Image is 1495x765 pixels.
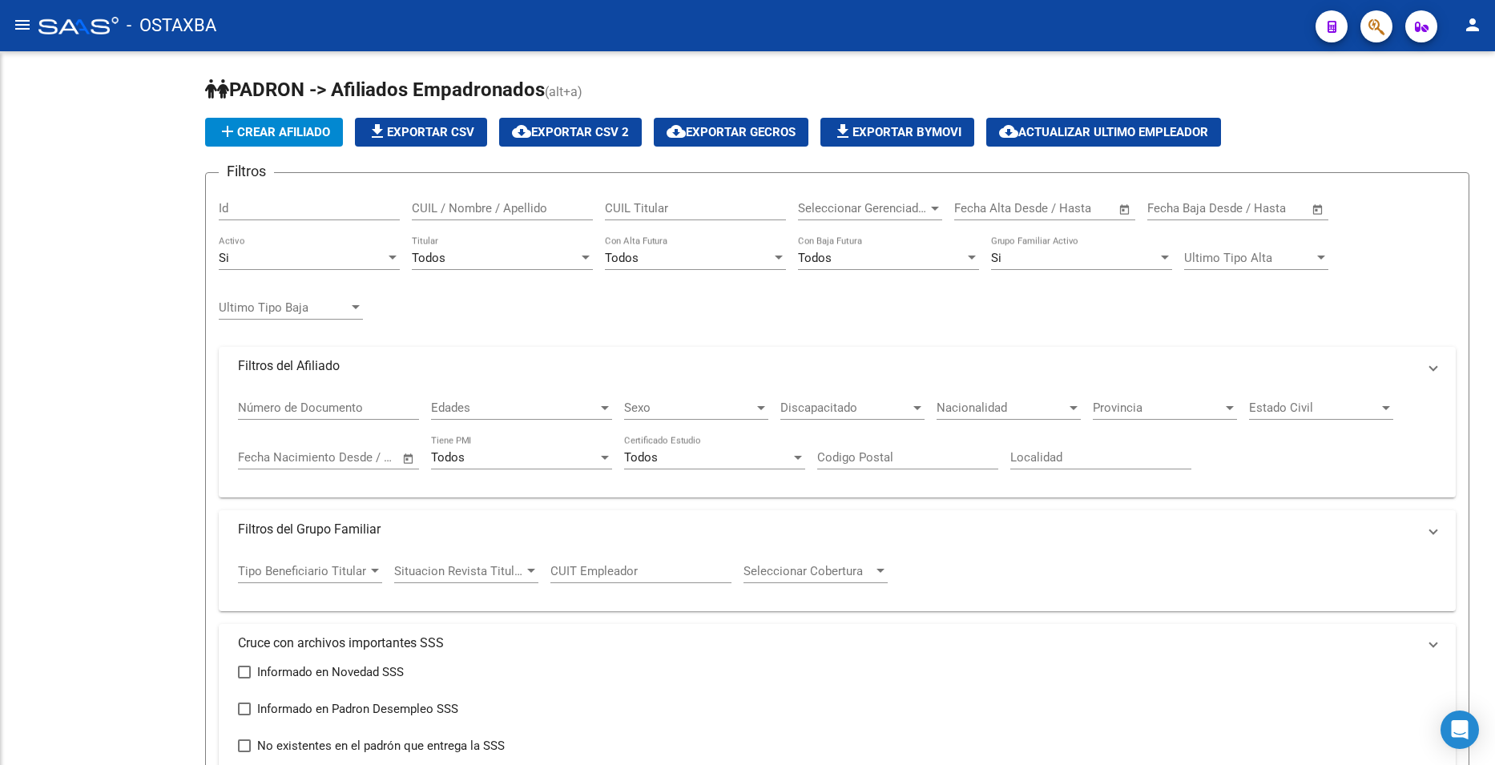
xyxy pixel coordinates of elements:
span: - OSTAXBA [127,8,216,43]
button: Exportar CSV 2 [499,118,642,147]
span: Seleccionar Gerenciador [798,201,928,215]
span: Ultimo Tipo Alta [1184,251,1314,265]
mat-icon: file_download [368,122,387,141]
mat-icon: file_download [833,122,852,141]
button: Open calendar [400,449,418,468]
span: Informado en Padron Desempleo SSS [257,699,458,719]
span: Todos [798,251,832,265]
span: Si [991,251,1001,265]
input: Fecha inicio [238,450,303,465]
span: (alt+a) [545,84,582,99]
span: Ultimo Tipo Baja [219,300,349,315]
button: Exportar Bymovi [820,118,974,147]
span: Nacionalidad [937,401,1066,415]
span: Situacion Revista Titular [394,564,524,578]
button: Actualizar ultimo Empleador [986,118,1221,147]
div: Filtros del Grupo Familiar [219,549,1456,611]
span: Exportar GECROS [667,125,796,139]
span: Sexo [624,401,754,415]
span: Todos [431,450,465,465]
mat-icon: menu [13,15,32,34]
input: Fecha fin [1227,201,1304,215]
input: Fecha fin [317,450,395,465]
input: Fecha fin [1034,201,1111,215]
h3: Filtros [219,160,274,183]
div: Filtros del Afiliado [219,385,1456,497]
mat-icon: cloud_download [667,122,686,141]
span: Exportar CSV 2 [512,125,629,139]
span: Todos [624,450,658,465]
mat-panel-title: Filtros del Afiliado [238,357,1417,375]
mat-expansion-panel-header: Cruce con archivos importantes SSS [219,624,1456,662]
span: Estado Civil [1249,401,1379,415]
span: Discapacitado [780,401,910,415]
mat-panel-title: Cruce con archivos importantes SSS [238,634,1417,652]
mat-expansion-panel-header: Filtros del Afiliado [219,347,1456,385]
mat-expansion-panel-header: Filtros del Grupo Familiar [219,510,1456,549]
span: Todos [412,251,445,265]
span: Informado en Novedad SSS [257,662,404,682]
span: Actualizar ultimo Empleador [999,125,1208,139]
span: Provincia [1093,401,1223,415]
button: Exportar CSV [355,118,487,147]
button: Crear Afiliado [205,118,343,147]
mat-icon: cloud_download [999,122,1018,141]
span: Edades [431,401,598,415]
span: Tipo Beneficiario Titular [238,564,368,578]
input: Fecha inicio [954,201,1019,215]
span: Todos [605,251,639,265]
span: PADRON -> Afiliados Empadronados [205,79,545,101]
span: Exportar Bymovi [833,125,961,139]
button: Open calendar [1116,200,1134,219]
mat-icon: cloud_download [512,122,531,141]
span: Seleccionar Cobertura [743,564,873,578]
span: Crear Afiliado [218,125,330,139]
div: Open Intercom Messenger [1441,711,1479,749]
span: No existentes en el padrón que entrega la SSS [257,736,505,755]
button: Exportar GECROS [654,118,808,147]
mat-icon: add [218,122,237,141]
input: Fecha inicio [1147,201,1212,215]
button: Open calendar [1309,200,1328,219]
mat-panel-title: Filtros del Grupo Familiar [238,521,1417,538]
span: Exportar CSV [368,125,474,139]
mat-icon: person [1463,15,1482,34]
span: Si [219,251,229,265]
